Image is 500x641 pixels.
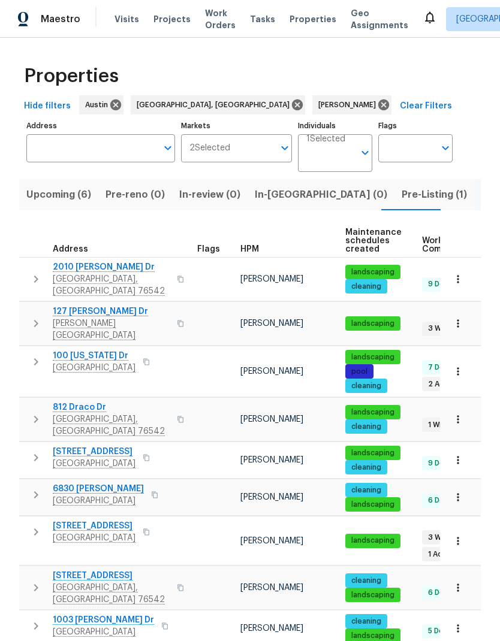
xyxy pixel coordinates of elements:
[53,245,88,253] span: Address
[153,13,191,25] span: Projects
[378,122,453,129] label: Flags
[290,13,336,25] span: Properties
[19,95,76,117] button: Hide filters
[240,319,303,328] span: [PERSON_NAME]
[131,95,305,114] div: [GEOGRAPHIC_DATA], [GEOGRAPHIC_DATA]
[181,122,293,129] label: Markets
[347,407,399,418] span: landscaping
[347,319,399,329] span: landscaping
[240,275,303,283] span: [PERSON_NAME]
[423,495,458,506] span: 6 Done
[400,99,452,114] span: Clear Filters
[79,95,124,114] div: Austin
[24,99,71,114] span: Hide filters
[26,186,91,203] span: Upcoming (6)
[347,462,386,473] span: cleaning
[106,186,165,203] span: Pre-reno (0)
[179,186,240,203] span: In-review (0)
[347,576,386,586] span: cleaning
[240,583,303,592] span: [PERSON_NAME]
[351,7,408,31] span: Geo Assignments
[240,245,259,253] span: HPM
[347,616,386,627] span: cleaning
[347,448,399,458] span: landscaping
[347,536,399,546] span: landscaping
[240,493,303,501] span: [PERSON_NAME]
[115,13,139,25] span: Visits
[347,422,386,432] span: cleaning
[347,500,399,510] span: landscaping
[137,99,294,111] span: [GEOGRAPHIC_DATA], [GEOGRAPHIC_DATA]
[306,134,345,144] span: 1 Selected
[298,122,372,129] label: Individuals
[422,237,498,253] span: Work Order Completion
[276,140,293,156] button: Open
[395,95,457,117] button: Clear Filters
[347,631,399,641] span: landscaping
[240,367,303,376] span: [PERSON_NAME]
[318,99,381,111] span: [PERSON_NAME]
[347,367,372,377] span: pool
[240,624,303,633] span: [PERSON_NAME]
[357,144,374,161] button: Open
[437,140,454,156] button: Open
[423,458,458,468] span: 9 Done
[423,533,452,543] span: 3 WIP
[255,186,387,203] span: In-[GEOGRAPHIC_DATA] (0)
[347,381,386,391] span: cleaning
[205,7,236,31] span: Work Orders
[312,95,391,114] div: [PERSON_NAME]
[240,456,303,464] span: [PERSON_NAME]
[345,228,402,253] span: Maintenance schedules created
[240,537,303,545] span: [PERSON_NAME]
[423,549,474,560] span: 1 Accepted
[24,70,119,82] span: Properties
[423,323,452,334] span: 3 WIP
[402,186,467,203] span: Pre-Listing (1)
[347,267,399,277] span: landscaping
[423,279,458,289] span: 9 Done
[347,282,386,292] span: cleaning
[41,13,80,25] span: Maestro
[347,352,399,362] span: landscaping
[85,99,113,111] span: Austin
[250,15,275,23] span: Tasks
[423,362,458,373] span: 7 Done
[189,143,230,153] span: 2 Selected
[197,245,220,253] span: Flags
[159,140,176,156] button: Open
[423,379,475,389] span: 2 Accepted
[423,626,457,636] span: 5 Done
[423,588,458,598] span: 6 Done
[347,590,399,600] span: landscaping
[240,415,303,424] span: [PERSON_NAME]
[347,485,386,495] span: cleaning
[26,122,175,129] label: Address
[423,420,450,430] span: 1 WIP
